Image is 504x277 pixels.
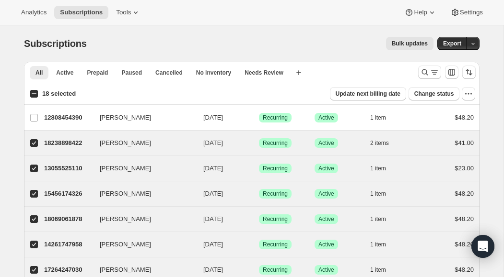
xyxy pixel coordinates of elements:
[196,69,231,77] span: No inventory
[409,87,460,100] button: Change status
[414,9,427,16] span: Help
[370,263,397,277] button: 1 item
[44,113,92,122] p: 12808454390
[44,212,474,226] div: 18069061878[PERSON_NAME][DATE]SuccessRecurringSuccessActive1 item$48.20
[370,114,386,122] span: 1 item
[370,190,386,198] span: 1 item
[370,136,399,150] button: 2 items
[94,135,190,151] button: [PERSON_NAME]
[263,215,288,223] span: Recurring
[116,9,131,16] span: Tools
[121,69,142,77] span: Paused
[370,266,386,274] span: 1 item
[455,215,474,222] span: $48.20
[94,161,190,176] button: [PERSON_NAME]
[437,37,467,50] button: Export
[42,89,76,99] p: 18 selected
[445,6,489,19] button: Settings
[318,215,334,223] span: Active
[370,238,397,251] button: 1 item
[471,235,494,258] div: Open Intercom Messenger
[455,114,474,121] span: $48.20
[318,114,334,122] span: Active
[318,190,334,198] span: Active
[21,9,47,16] span: Analytics
[455,266,474,273] span: $48.20
[155,69,183,77] span: Cancelled
[100,214,151,224] span: [PERSON_NAME]
[203,266,223,273] span: [DATE]
[370,212,397,226] button: 1 item
[44,111,474,124] div: 12808454390[PERSON_NAME][DATE]SuccessRecurringSuccessActive1 item$48.20
[15,6,52,19] button: Analytics
[462,66,476,79] button: Sort the results
[44,138,92,148] p: 18238898422
[386,37,434,50] button: Bulk updates
[44,240,92,249] p: 14261747958
[100,113,151,122] span: [PERSON_NAME]
[44,162,474,175] div: 13055525110[PERSON_NAME][DATE]SuccessRecurringSuccessActive1 item$23.00
[370,241,386,248] span: 1 item
[455,139,474,146] span: $41.00
[445,66,458,79] button: Customize table column order and visibility
[100,240,151,249] span: [PERSON_NAME]
[263,241,288,248] span: Recurring
[44,238,474,251] div: 14261747958[PERSON_NAME][DATE]SuccessRecurringSuccessActive1 item$48.20
[370,111,397,124] button: 1 item
[414,90,454,98] span: Change status
[418,66,441,79] button: Search and filter results
[263,114,288,122] span: Recurring
[318,139,334,147] span: Active
[455,165,474,172] span: $23.00
[263,165,288,172] span: Recurring
[399,6,442,19] button: Help
[100,164,151,173] span: [PERSON_NAME]
[44,265,92,275] p: 17264247030
[318,266,334,274] span: Active
[94,186,190,201] button: [PERSON_NAME]
[455,241,474,248] span: $48.20
[94,237,190,252] button: [PERSON_NAME]
[110,6,146,19] button: Tools
[263,139,288,147] span: Recurring
[44,187,474,200] div: 15456174326[PERSON_NAME][DATE]SuccessRecurringSuccessActive1 item$48.20
[94,110,190,125] button: [PERSON_NAME]
[35,69,43,77] span: All
[100,138,151,148] span: [PERSON_NAME]
[392,40,428,47] span: Bulk updates
[245,69,283,77] span: Needs Review
[318,241,334,248] span: Active
[330,87,406,100] button: Update next billing date
[370,165,386,172] span: 1 item
[24,38,87,49] span: Subscriptions
[94,211,190,227] button: [PERSON_NAME]
[87,69,108,77] span: Prepaid
[460,9,483,16] span: Settings
[370,139,389,147] span: 2 items
[203,139,223,146] span: [DATE]
[203,241,223,248] span: [DATE]
[336,90,400,98] span: Update next billing date
[443,40,461,47] span: Export
[203,165,223,172] span: [DATE]
[56,69,73,77] span: Active
[455,190,474,197] span: $48.20
[44,263,474,277] div: 17264247030[PERSON_NAME][DATE]SuccessRecurringSuccessActive1 item$48.20
[54,6,108,19] button: Subscriptions
[263,190,288,198] span: Recurring
[263,266,288,274] span: Recurring
[203,114,223,121] span: [DATE]
[318,165,334,172] span: Active
[370,215,386,223] span: 1 item
[203,190,223,197] span: [DATE]
[100,265,151,275] span: [PERSON_NAME]
[44,214,92,224] p: 18069061878
[291,66,306,79] button: Create new view
[44,164,92,173] p: 13055525110
[44,136,474,150] div: 18238898422[PERSON_NAME][DATE]SuccessRecurringSuccessActive2 items$41.00
[44,189,92,199] p: 15456174326
[203,215,223,222] span: [DATE]
[370,162,397,175] button: 1 item
[60,9,103,16] span: Subscriptions
[370,187,397,200] button: 1 item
